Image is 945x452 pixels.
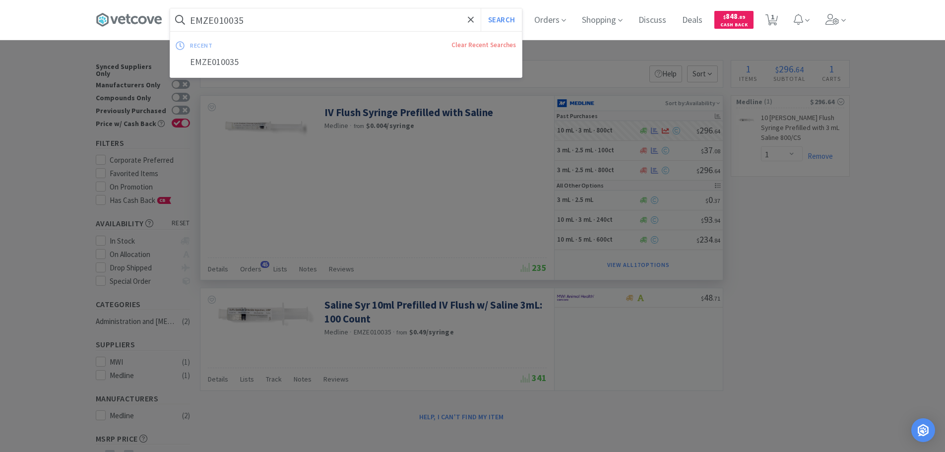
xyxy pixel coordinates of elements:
span: . 89 [738,14,745,20]
a: Discuss [634,16,670,25]
a: Deals [678,16,706,25]
input: Search by item, sku, manufacturer, ingredient, size... [170,8,522,31]
button: Search [481,8,522,31]
a: $848.89Cash Back [714,6,754,33]
span: $ [723,14,726,20]
div: recent [190,38,332,53]
div: Open Intercom Messenger [911,418,935,442]
a: Clear Recent Searches [451,41,516,49]
a: 1 [761,17,782,26]
div: EMZE010035 [170,53,522,71]
span: 848 [723,11,745,21]
span: Cash Back [720,22,748,29]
